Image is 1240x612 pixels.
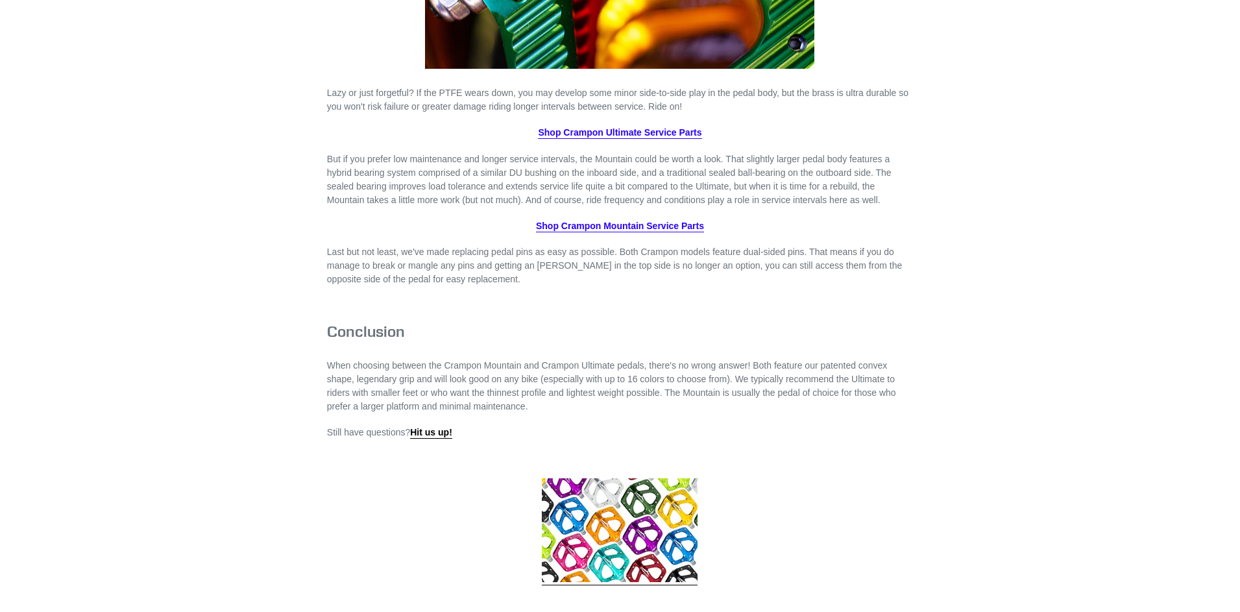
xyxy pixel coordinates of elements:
[542,574,698,585] a: canfield crampon pedals
[538,127,701,139] a: Shop Crampon Ultimate Service Parts
[542,478,698,582] img: Canfield Crampon Pedals
[327,245,913,286] p: Last but not least, we've made replacing pedal pins as easy as possible. Both Crampon models feat...
[536,221,704,231] span: Shop Crampon Mountain Service Parts
[327,426,913,439] p: Still have questions?
[410,427,452,439] a: Hit us up!
[538,127,701,138] span: Shop Crampon Ultimate Service Parts
[327,322,913,341] h3: Conclusion
[327,359,913,413] p: When choosing between the Crampon Mountain and Crampon Ultimate pedals, there's no wrong answer! ...
[327,73,913,114] p: Lazy or just forgetful? If the PTFE wears down, you may develop some minor side-to-side play in t...
[327,153,913,207] p: But if you prefer low maintenance and longer service intervals, the Mountain could be worth a loo...
[536,221,704,232] a: Shop Crampon Mountain Service Parts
